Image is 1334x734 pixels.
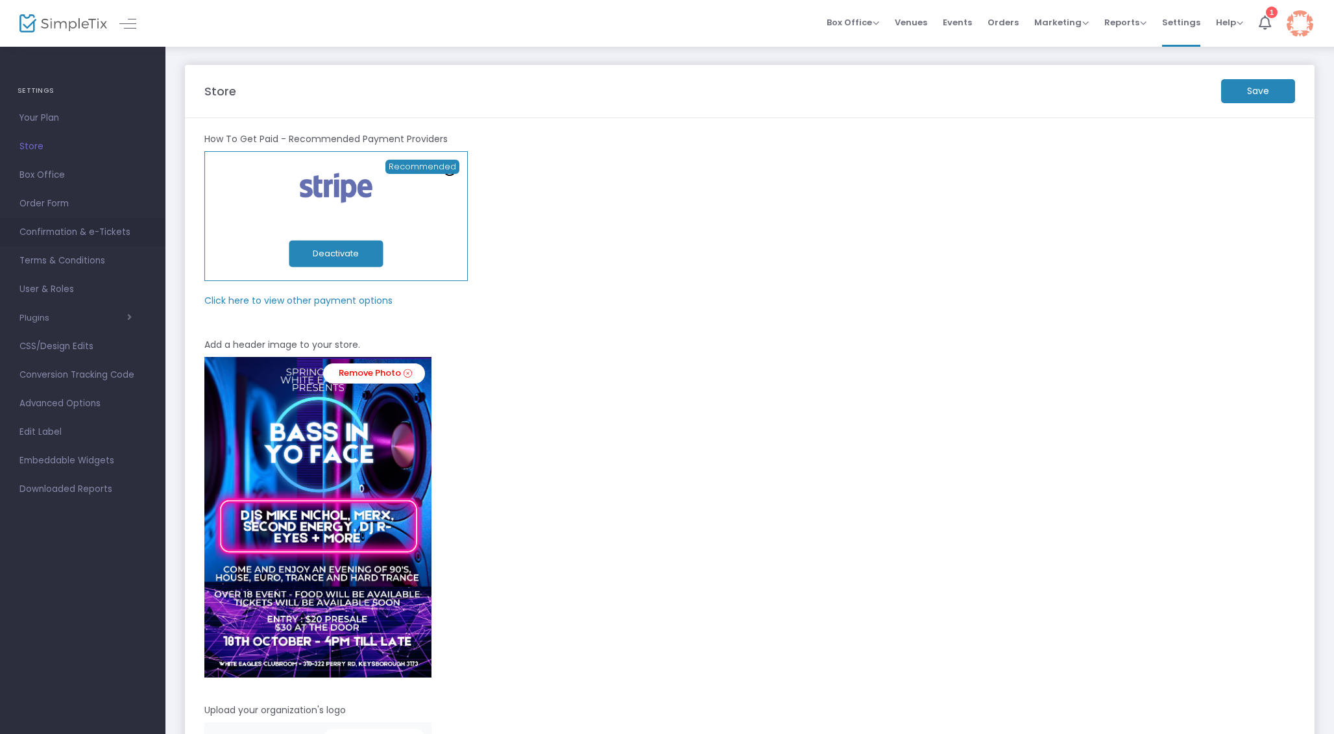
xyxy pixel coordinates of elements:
[289,241,383,267] button: Deactivate
[19,138,146,155] span: Store
[1034,16,1089,29] span: Marketing
[19,110,146,127] span: Your Plan
[204,357,431,678] img: CopyofBassinyoface.png
[1221,79,1295,103] m-button: Save
[19,252,146,269] span: Terms & Conditions
[385,160,459,174] span: Recommended
[1266,6,1278,18] div: 1
[19,281,146,298] span: User & Roles
[19,395,146,412] span: Advanced Options
[19,313,132,323] button: Plugins
[204,82,236,100] m-panel-title: Store
[1104,16,1146,29] span: Reports
[204,703,346,717] m-panel-subtitle: Upload your organization's logo
[19,452,146,469] span: Embeddable Widgets
[18,78,148,104] h4: SETTINGS
[19,367,146,384] span: Conversion Tracking Code
[19,338,146,355] span: CSS/Design Edits
[1162,6,1200,39] span: Settings
[204,338,360,352] m-panel-subtitle: Add a header image to your store.
[1216,16,1243,29] span: Help
[323,363,425,384] a: Remove Photo
[19,167,146,184] span: Box Office
[292,170,380,206] img: stripe.png
[204,294,393,308] m-panel-subtitle: Click here to view other payment options
[827,16,879,29] span: Box Office
[943,6,972,39] span: Events
[19,224,146,241] span: Confirmation & e-Tickets
[895,6,927,39] span: Venues
[19,481,146,498] span: Downloaded Reports
[204,132,448,146] m-panel-subtitle: How To Get Paid - Recommended Payment Providers
[19,195,146,212] span: Order Form
[19,424,146,441] span: Edit Label
[988,6,1019,39] span: Orders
